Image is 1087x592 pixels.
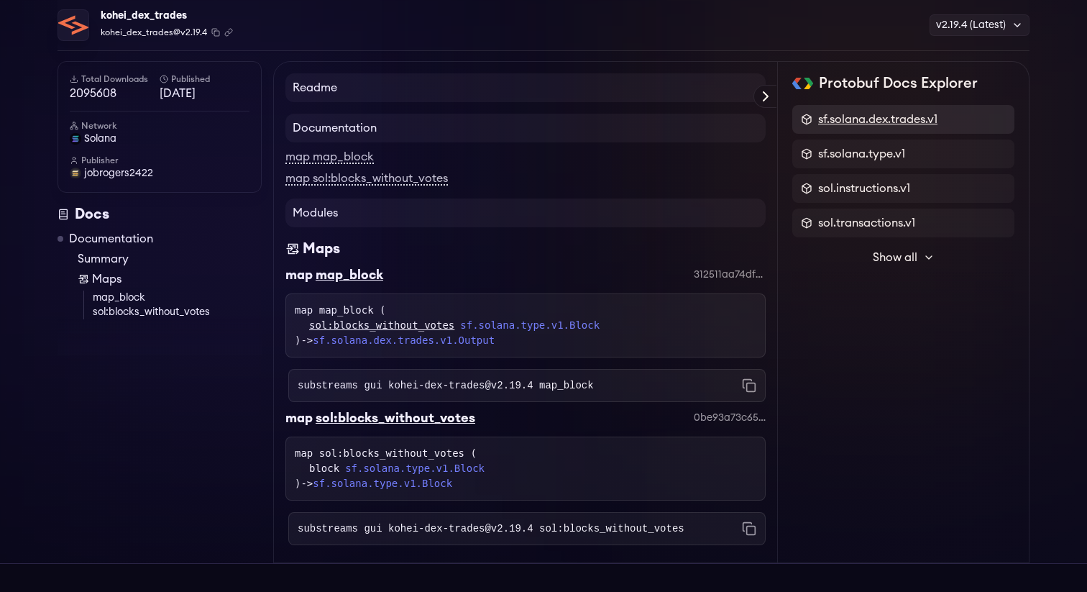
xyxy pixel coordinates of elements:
[211,28,220,37] button: Copy package name and version
[70,85,160,102] span: 2095608
[285,73,766,102] h4: Readme
[84,166,153,181] span: jobrogers2422
[295,303,756,348] div: map map_block ( )
[70,73,160,85] h6: Total Downloads
[285,151,374,164] a: map map_block
[160,73,249,85] h6: Published
[873,249,917,266] span: Show all
[316,265,383,285] div: map_block
[930,14,1029,36] div: v2.19.4 (Latest)
[285,114,766,142] h4: Documentation
[742,378,756,393] button: Copy command to clipboard
[316,408,475,428] div: sol:blocks_without_votes
[58,204,262,224] div: Docs
[70,155,249,166] h6: Publisher
[309,461,756,476] div: block
[70,133,81,145] img: solana
[285,199,766,227] h4: Modules
[78,250,262,268] a: Summary
[818,214,915,232] span: sol.transactions.v1
[101,6,233,26] div: kohei_dex_trades
[70,120,249,132] h6: Network
[285,239,300,259] img: Maps icon
[303,239,340,259] div: Maps
[101,26,207,39] span: kohei_dex_trades@v2.19.4
[818,180,910,197] span: sol.instructions.v1
[301,478,452,489] span: ->
[69,230,153,247] a: Documentation
[819,73,978,94] h2: Protobuf Docs Explorer
[70,166,249,181] a: jobrogers2422
[93,305,262,319] a: sol:blocks_without_votes
[309,318,454,333] a: sol:blocks_without_votes
[285,408,313,428] div: map
[301,334,495,346] span: ->
[70,168,81,179] img: User Avatar
[792,78,813,89] img: Protobuf
[298,522,684,536] code: substreams gui kohei-dex-trades@v2.19.4 sol:blocks_without_votes
[313,478,452,489] a: sf.solana.type.v1.Block
[460,318,600,333] a: sf.solana.type.v1.Block
[160,85,249,102] span: [DATE]
[285,265,313,285] div: map
[224,28,233,37] button: Copy .spkg link to clipboard
[298,378,594,393] code: substreams gui kohei-dex-trades@v2.19.4 map_block
[792,243,1014,272] button: Show all
[345,461,485,476] a: sf.solana.type.v1.Block
[70,132,249,146] a: solana
[295,446,756,491] div: map sol:blocks_without_votes ( )
[818,145,905,163] span: sf.solana.type.v1
[93,291,262,305] a: map_block
[818,111,937,128] span: sf.solana.dex.trades.v1
[78,270,262,288] a: Maps
[285,173,448,186] a: map sol:blocks_without_votes
[78,273,89,285] img: Map icon
[694,268,766,282] div: 312511aa74df2607c8026aea98870fbd73da9d90
[58,10,88,40] img: Package Logo
[742,522,756,536] button: Copy command to clipboard
[313,334,495,346] a: sf.solana.dex.trades.v1.Output
[694,411,766,425] div: 0be93a73c65aa8ec2de4b1a47209edeea493ff29
[84,132,116,146] span: solana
